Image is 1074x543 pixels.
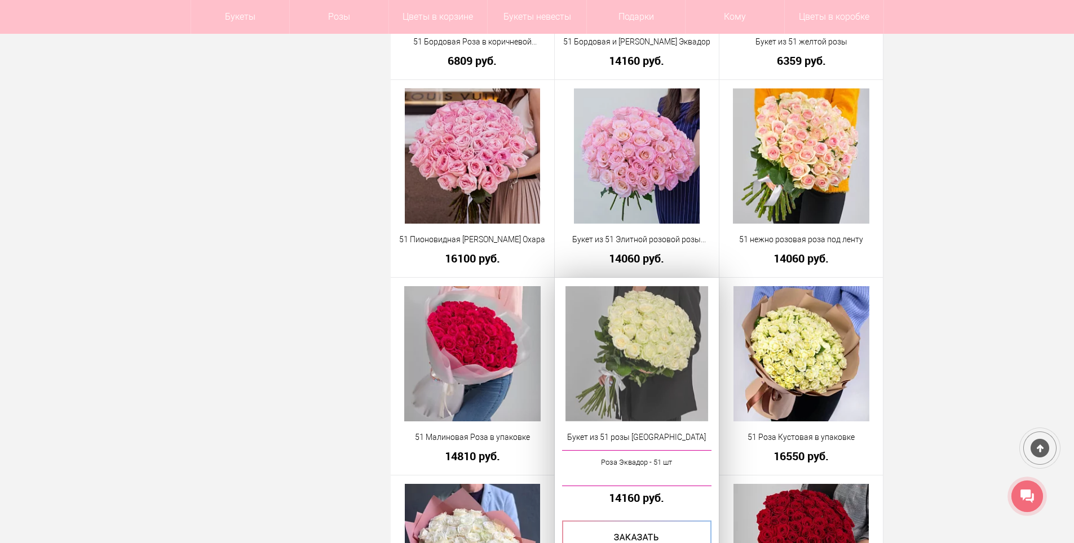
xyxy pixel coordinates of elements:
a: 14160 руб. [562,55,711,66]
img: Букет из 51 розы Эквадор [565,286,709,421]
a: Букет из 51 желтой розы [727,36,876,48]
img: 51 Роза Кустовая в упаковке [733,286,869,421]
a: 16100 руб. [398,252,547,264]
a: 14160 руб. [562,492,711,504]
img: Букет из 51 Элитной розовой розы (Эквадор) [574,88,700,224]
a: 6809 руб. [398,55,547,66]
a: 51 Малиновая Роза в упаковке [398,431,547,443]
a: 14060 руб. [727,252,876,264]
a: 16550 руб. [727,450,876,462]
a: 6359 руб. [727,55,876,66]
a: 14810 руб. [398,450,547,462]
a: 51 Пионовидная [PERSON_NAME] Охара [398,234,547,246]
a: 51 Роза Кустовая в упаковке [727,431,876,443]
a: 14060 руб. [562,252,711,264]
a: Роза Эквадор - 51 шт [562,450,711,486]
a: Букет из 51 розы [GEOGRAPHIC_DATA] [562,431,711,443]
img: 51 нежно розовая роза под ленту [733,88,869,224]
a: 51 Бордовая и [PERSON_NAME] Эквадор [562,36,711,48]
a: 51 нежно розовая роза под ленту [727,234,876,246]
a: Букет из 51 Элитной розовой розы ([GEOGRAPHIC_DATA]) [562,234,711,246]
img: 51 Малиновая Роза в упаковке [404,286,541,421]
a: 51 Бордовая Роза в коричневой упаковке [398,36,547,48]
img: 51 Пионовидная Роза Пинк Охара [405,88,540,224]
